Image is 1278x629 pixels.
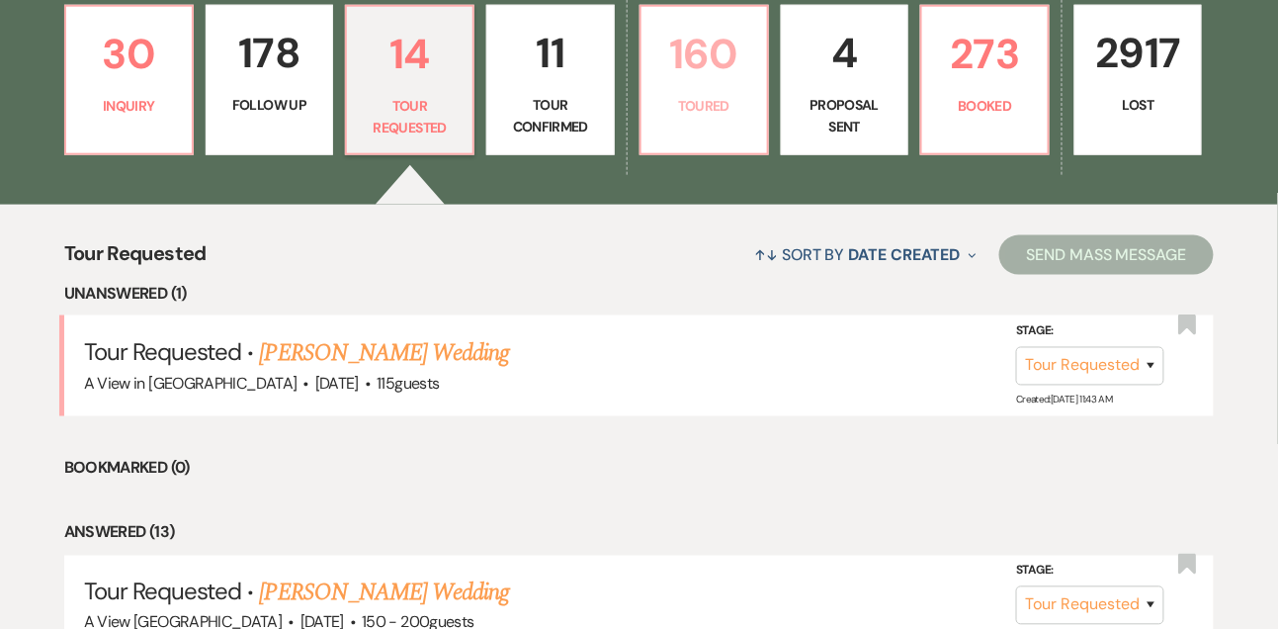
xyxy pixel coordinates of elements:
p: Follow Up [218,94,320,116]
button: Sort By Date Created [746,228,983,281]
a: 11Tour Confirmed [486,5,614,155]
p: Lost [1087,94,1189,116]
p: 4 [794,20,895,86]
span: Created: [DATE] 11:43 AM [1016,394,1112,406]
p: 11 [499,20,601,86]
span: [DATE] [315,373,359,394]
p: Tour Requested [359,95,461,139]
span: Tour Requested [64,238,207,281]
p: Toured [653,95,755,117]
a: 160Toured [639,5,769,155]
span: Tour Requested [84,336,242,367]
li: Unanswered (1) [64,281,1215,307]
p: Booked [934,95,1036,117]
span: 115 guests [377,373,439,394]
a: 178Follow Up [206,5,333,155]
p: Tour Confirmed [499,94,601,138]
button: Send Mass Message [999,235,1215,275]
p: 14 [359,21,461,87]
span: ↑↓ [754,244,778,265]
p: 273 [934,21,1036,87]
p: 160 [653,21,755,87]
a: [PERSON_NAME] Wedding [260,576,510,611]
span: A View in [GEOGRAPHIC_DATA] [84,373,298,394]
label: Stage: [1016,321,1164,343]
p: 30 [78,21,180,87]
p: 2917 [1087,20,1189,86]
a: 4Proposal Sent [781,5,908,155]
li: Bookmarked (0) [64,456,1215,482]
span: Date Created [849,244,961,265]
a: 30Inquiry [64,5,194,155]
li: Answered (13) [64,520,1215,546]
a: 273Booked [920,5,1050,155]
p: Inquiry [78,95,180,117]
span: Tour Requested [84,577,242,607]
a: 14Tour Requested [345,5,474,155]
a: 2917Lost [1074,5,1202,155]
p: 178 [218,20,320,86]
a: [PERSON_NAME] Wedding [260,335,510,371]
p: Proposal Sent [794,94,895,138]
label: Stage: [1016,561,1164,583]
